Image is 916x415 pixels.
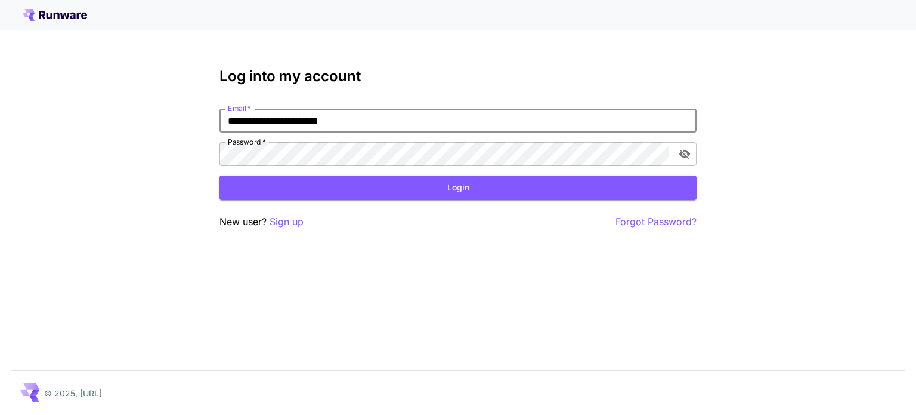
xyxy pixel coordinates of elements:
h3: Log into my account [219,68,697,85]
button: Sign up [270,214,304,229]
p: New user? [219,214,304,229]
button: Login [219,176,697,200]
button: toggle password visibility [674,143,695,165]
label: Email [228,103,251,113]
p: © 2025, [URL] [44,387,102,399]
label: Password [228,137,266,147]
button: Forgot Password? [615,214,697,229]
